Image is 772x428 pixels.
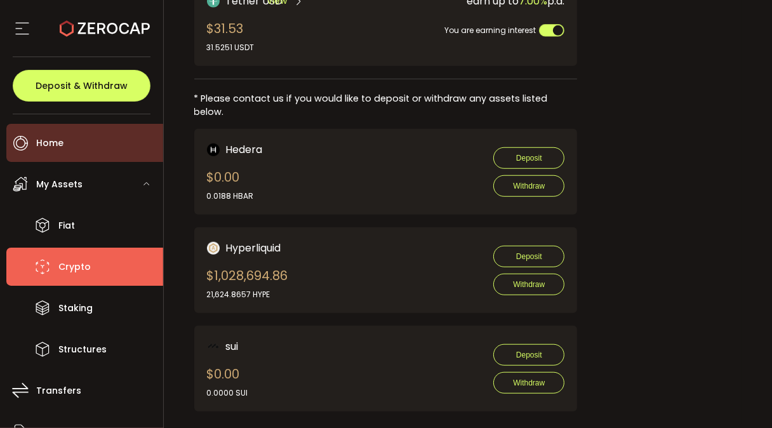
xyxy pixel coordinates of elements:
span: Deposit & Withdraw [36,81,128,90]
span: Deposit [516,252,542,261]
span: Hyperliquid [226,240,281,256]
span: Staking [58,299,93,318]
span: Withdraw [513,182,545,191]
span: You are earning interest [444,25,536,36]
button: Deposit [493,344,564,366]
span: Hedera [226,142,263,157]
button: Deposit [493,246,564,267]
img: zuPXiwguUFiBOIQyqLOiXsnnNitlx7q4LCwEbLHADjIpTka+Lip0HH8D0VTrd02z+wEAAAAASUVORK5CYII= [207,242,220,255]
div: $31.53 [207,19,255,53]
span: Home [36,134,63,152]
div: $0.00 [207,168,254,202]
button: Withdraw [493,175,564,197]
img: sui_portfolio.png [207,340,220,353]
span: Transfers [36,382,81,400]
button: Deposit & Withdraw [13,70,150,102]
span: Withdraw [513,378,545,387]
button: Withdraw [493,274,564,295]
span: Deposit [516,154,542,163]
div: 0.0188 HBAR [207,191,254,202]
span: Fiat [58,217,75,235]
iframe: Chat Widget [709,367,772,428]
div: 21,624.8657 HYPE [207,289,288,300]
span: My Assets [36,175,83,194]
span: sui [226,338,239,354]
div: * Please contact us if you would like to deposit or withdraw any assets listed below. [194,92,578,119]
div: 0.0000 SUI [207,387,248,399]
img: hbar_portfolio.png [207,144,220,156]
span: Deposit [516,351,542,359]
div: 31.5251 USDT [207,42,255,53]
span: Structures [58,340,107,359]
span: Crypto [58,258,91,276]
div: $0.00 [207,364,248,399]
button: Withdraw [493,372,564,394]
span: Withdraw [513,280,545,289]
div: $1,028,694.86 [207,266,288,300]
button: Deposit [493,147,564,169]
